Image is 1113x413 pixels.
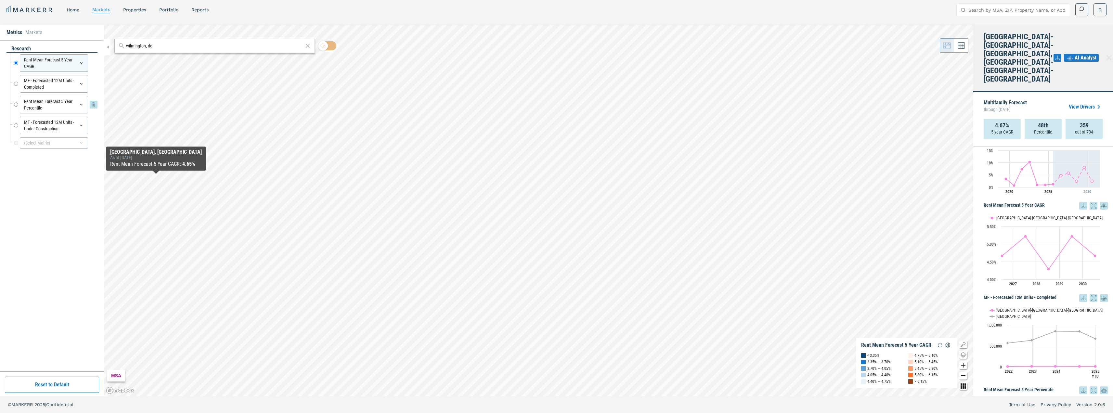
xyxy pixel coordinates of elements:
[1032,282,1040,286] text: 2028
[984,210,1103,291] svg: Interactive chart
[20,75,88,93] div: MF - Forecasted 12M Units - Completed
[1030,339,1033,342] path: Wednesday, 14 Dec, 19:00, 634,189.5. USA.
[989,185,993,190] text: 0%
[944,341,952,349] img: Settings
[1064,54,1099,62] button: AI Analyst
[990,314,1003,319] button: Show USA
[968,4,1066,17] input: Search by MSA, ZIP, Property Name, or Address
[46,402,73,407] span: Confidential
[914,372,938,378] div: 5.80% — 6.15%
[182,161,195,167] b: 4.65%
[984,302,1108,383] div: MF - Forecasted 12M Units - Completed. Highcharts interactive chart.
[5,377,99,393] button: Reset to Default
[987,225,996,229] text: 5.50%
[1060,174,1062,177] path: Wednesday, 29 Jul, 20:00, 4.67. Philadelphia-Camden-Wilmington, PA-NJ-DE-MD.
[20,137,88,148] div: (Select Metric)
[914,365,938,372] div: 5.45% — 5.80%
[1098,6,1102,13] span: D
[25,29,42,36] li: Markets
[1080,122,1089,129] strong: 359
[20,96,88,113] div: Rent Mean Forecast 5 Year Percentile
[1006,365,1009,368] path: Tuesday, 14 Dec, 19:00, 8,549.5. Philadelphia-Camden-Wilmington, PA-NJ-DE-MD.
[1054,330,1057,332] path: Thursday, 14 Dec, 19:00, 851,681. USA.
[1053,369,1060,374] text: 2024
[1044,189,1052,194] tspan: 2025
[20,117,88,134] div: MF - Forecasted 12M Units - Under Construction
[914,378,927,385] div: > 6.15%
[959,361,967,369] button: Zoom in map button
[959,351,967,359] button: Change style map button
[984,134,1103,199] svg: Interactive chart
[914,352,938,359] div: 4.75% — 5.10%
[110,160,202,168] div: Rent Mean Forecast 5 Year CAGR :
[984,202,1108,210] h5: Rent Mean Forecast 5 Year CAGR
[11,402,34,407] span: MARKERR
[20,54,88,72] div: Rent Mean Forecast 5 Year CAGR
[1005,369,1013,374] text: 2022
[1075,54,1096,62] span: AI Analyst
[989,173,993,177] text: 5%
[8,402,11,407] span: ©
[959,382,967,390] button: Other options map button
[984,210,1108,291] div: Rent Mean Forecast 5 Year CAGR. Highcharts interactive chart.
[1000,365,1002,369] text: 0
[1067,172,1070,174] path: Thursday, 29 Jul, 20:00, 5.77. Philadelphia-Camden-Wilmington, PA-NJ-DE-MD.
[1029,369,1037,374] text: 2023
[987,260,996,265] text: 4.50%
[990,344,1002,349] text: 500,000
[1044,184,1047,186] path: Monday, 29 Jul, 20:00, 0.89. Philadelphia-Camden-Wilmington, PA-NJ-DE-MD.
[984,100,1027,114] p: Multifamily Forecast
[867,359,891,365] div: 3.35% — 3.70%
[1038,122,1049,129] strong: 48th
[1094,337,1097,340] path: Thursday, 14 Aug, 20:00, 670,879.5. USA.
[984,32,1054,83] h4: [GEOGRAPHIC_DATA]-[GEOGRAPHIC_DATA]-[GEOGRAPHIC_DATA], [GEOGRAPHIC_DATA]-[GEOGRAPHIC_DATA]-[GEOGR...
[191,7,209,12] a: reports
[92,7,110,12] a: markets
[107,370,125,381] div: MSA
[984,386,1108,394] h5: Rent Mean Forecast 5 Year Percentile
[1075,129,1093,135] p: out of 704
[104,25,973,396] canvas: Map
[1005,177,1007,180] path: Monday, 29 Jul, 20:00, 3.39. Philadelphia-Camden-Wilmington, PA-NJ-DE-MD.
[1091,180,1094,182] path: Monday, 29 Jul, 20:00, 2.5. Philadelphia-Camden-Wilmington, PA-NJ-DE-MD.
[987,242,996,247] text: 5.00%
[984,134,1108,199] div: Rent Growth and 5-Year Forecast. Highcharts interactive chart.
[106,387,135,394] a: Mapbox logo
[867,372,891,378] div: 4.05% — 4.40%
[1024,235,1027,238] path: Wednesday, 14 Jul, 20:00, 5.22. Philadelphia-Camden-Wilmington, PA-NJ-DE-MD.
[1041,401,1071,408] a: Privacy Policy
[991,129,1013,135] p: 5-year CAGR
[867,365,891,372] div: 3.70% — 4.05%
[1005,189,1013,194] tspan: 2020
[987,323,1002,328] text: 1,000,000
[1034,129,1052,135] p: Percentile
[1006,342,1009,344] path: Tuesday, 14 Dec, 19:00, 566,904. USA.
[1029,161,1031,163] path: Friday, 29 Jul, 20:00, 10.27. Philadelphia-Camden-Wilmington, PA-NJ-DE-MD.
[936,341,944,349] img: Reload Legend
[861,342,931,348] div: Rent Mean Forecast 5 Year CAGR
[1092,369,1099,379] text: 2025 YTD
[34,402,46,407] span: 2025 |
[987,277,996,282] text: 4.00%
[1055,282,1063,286] text: 2029
[126,43,303,49] input: Search by MSA or ZIP Code
[959,372,967,380] button: Zoom out map button
[867,352,879,359] div: < 3.35%
[984,105,1027,114] span: through [DATE]
[1047,268,1050,270] path: Friday, 14 Jul, 20:00, 4.29. Philadelphia-Camden-Wilmington, PA-NJ-DE-MD.
[1083,189,1091,194] tspan: 2030
[987,161,993,165] text: 10%
[959,341,967,348] button: Show/Hide Legend Map Button
[6,5,54,14] a: MARKERR
[1036,184,1039,186] path: Saturday, 29 Jul, 20:00, 0.91. Philadelphia-Camden-Wilmington, PA-NJ-DE-MD.
[110,149,202,168] div: Map Tooltip Content
[1076,401,1105,408] a: Version 2.0.6
[1009,401,1035,408] a: Term of Use
[123,7,146,12] a: properties
[159,7,178,12] a: Portfolio
[1060,166,1094,182] g: Philadelphia-Camden-Wilmington, PA-NJ-DE-MD, line 2 of 2 with 5 data points.
[1071,235,1073,238] path: Saturday, 14 Jul, 20:00, 5.22. Philadelphia-Camden-Wilmington, PA-NJ-DE-MD.
[990,215,1074,220] button: Show Philadelphia-Camden-Wilmington, PA-NJ-DE-MD
[1052,183,1055,185] path: Tuesday, 29 Jul, 20:00, 1.24. Philadelphia-Camden-Wilmington, PA-NJ-DE-MD.
[67,7,79,12] a: home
